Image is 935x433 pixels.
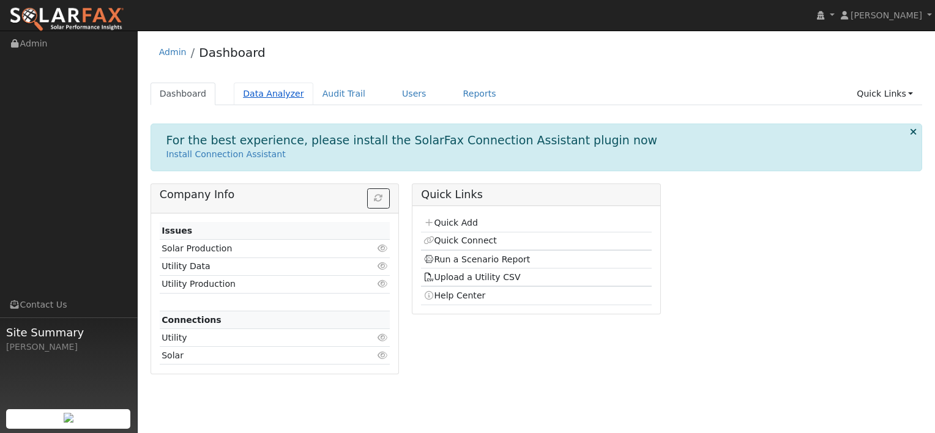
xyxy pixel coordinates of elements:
a: Quick Add [423,218,478,228]
i: Click to view [377,244,388,253]
a: Dashboard [199,45,266,60]
a: Run a Scenario Report [423,254,531,264]
a: Admin [159,47,187,57]
img: SolarFax [9,7,124,32]
img: retrieve [64,413,73,423]
span: [PERSON_NAME] [851,10,922,20]
a: Users [393,83,436,105]
td: Utility Data [160,257,353,275]
td: Solar Production [160,240,353,257]
a: Quick Connect [423,235,497,245]
a: Quick Links [847,83,922,105]
td: Solar [160,347,353,365]
h5: Quick Links [421,188,651,201]
a: Help Center [423,291,486,300]
a: Upload a Utility CSV [423,272,521,282]
h1: For the best experience, please install the SolarFax Connection Assistant plugin now [166,133,658,147]
td: Utility [160,329,353,347]
a: Reports [454,83,505,105]
a: Data Analyzer [234,83,313,105]
a: Audit Trail [313,83,374,105]
strong: Issues [162,226,192,235]
i: Click to view [377,351,388,360]
h5: Company Info [160,188,390,201]
span: Site Summary [6,324,131,341]
i: Click to view [377,262,388,270]
strong: Connections [162,315,222,325]
i: Click to view [377,279,388,288]
div: [PERSON_NAME] [6,341,131,353]
a: Dashboard [151,83,216,105]
a: Install Connection Assistant [166,149,286,159]
i: Click to view [377,333,388,342]
td: Utility Production [160,275,353,293]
